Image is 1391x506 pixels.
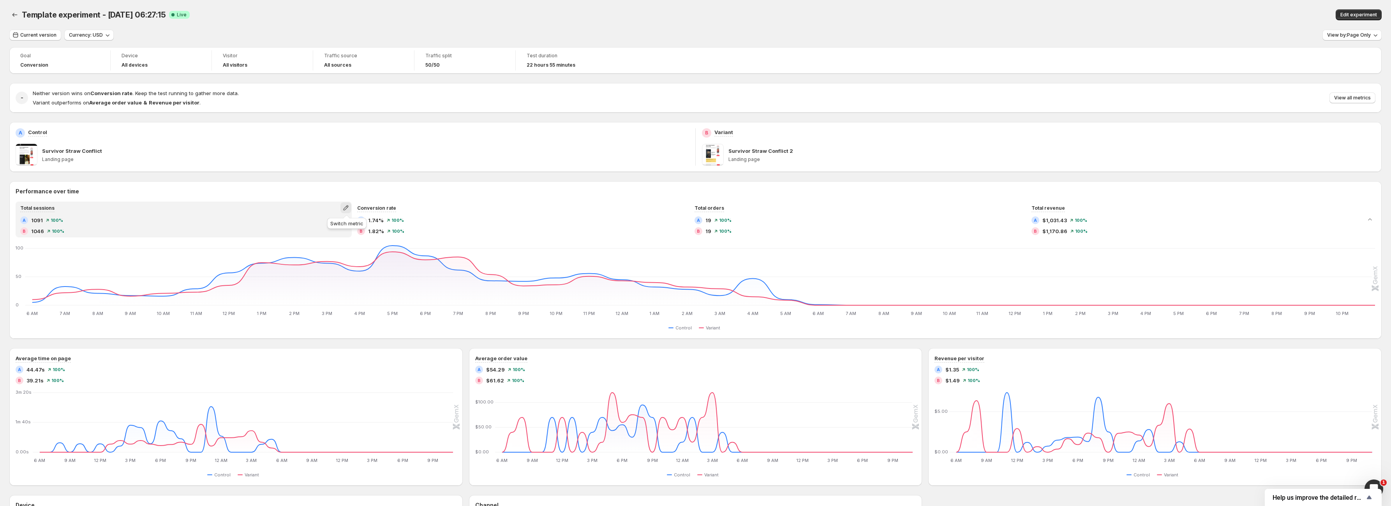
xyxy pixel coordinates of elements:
[215,458,227,463] text: 12 AM
[60,311,70,316] text: 7 AM
[89,99,142,106] strong: Average order value
[157,311,170,316] text: 10 AM
[1157,470,1181,479] button: Variant
[1108,311,1118,316] text: 3 PM
[706,325,720,331] span: Variant
[518,311,529,316] text: 9 PM
[18,367,21,372] h2: A
[475,449,489,455] text: $0.00
[1127,470,1153,479] button: Control
[1075,218,1087,223] span: 100 %
[125,458,136,463] text: 3 PM
[728,156,1375,163] p: Landing page
[20,205,55,211] span: Total sessions
[1286,458,1296,463] text: 3 PM
[453,311,463,316] text: 7 PM
[527,62,575,68] span: 22 hours 55 minutes
[360,229,363,234] h2: B
[324,52,403,69] a: Traffic sourceAll sources
[827,458,838,463] text: 3 PM
[934,354,984,362] h3: Revenue per visitor
[1011,458,1023,463] text: 12 PM
[475,424,492,430] text: $50.00
[1103,458,1114,463] text: 9 PM
[478,367,481,372] h2: A
[149,99,199,106] strong: Revenue per visitor
[697,470,722,479] button: Variant
[26,311,38,316] text: 6 AM
[16,354,71,362] h3: Average time on page
[64,30,114,41] button: Currency: USD
[1075,311,1086,316] text: 2 PM
[34,458,45,463] text: 6 AM
[31,216,43,224] span: 1091
[668,323,695,333] button: Control
[699,323,723,333] button: Variant
[1336,311,1349,316] text: 10 PM
[1164,472,1178,478] span: Variant
[125,311,136,316] text: 9 AM
[705,130,708,136] h2: B
[245,472,259,478] span: Variant
[1254,458,1267,463] text: 12 PM
[19,130,22,136] h2: A
[223,62,247,68] h4: All visitors
[697,229,700,234] h2: B
[26,377,44,384] span: 39.21s
[615,311,628,316] text: 12 AM
[368,227,384,235] span: 1.82%
[583,311,595,316] text: 11 PM
[485,311,496,316] text: 8 PM
[1034,218,1037,223] h2: A
[486,366,505,373] span: $54.29
[1042,227,1067,235] span: $1,170.86
[705,227,711,235] span: 19
[1347,458,1358,463] text: 9 PM
[391,218,404,223] span: 100 %
[276,458,287,463] text: 6 AM
[813,311,824,316] text: 6 AM
[715,311,726,316] text: 3 AM
[857,458,868,463] text: 6 PM
[223,53,302,59] span: Visitor
[16,144,37,166] img: Survivor Straw Conflict
[846,311,856,316] text: 7 AM
[934,449,948,455] text: $0.00
[289,311,300,316] text: 2 PM
[1273,493,1374,502] button: Show survey - Help us improve the detailed report for A/B campaigns
[16,302,19,308] text: 0
[177,12,187,18] span: Live
[1304,311,1315,316] text: 9 PM
[943,311,956,316] text: 10 AM
[1329,92,1375,103] button: View all metrics
[496,458,508,463] text: 6 AM
[16,389,32,395] text: 3m 20s
[1340,12,1377,18] span: Edit experiment
[705,216,711,224] span: 19
[526,458,538,463] text: 9 AM
[475,354,527,362] h3: Average order value
[425,53,504,59] span: Traffic split
[967,367,979,372] span: 100 %
[122,62,148,68] h4: All devices
[747,311,758,316] text: 4 AM
[1141,311,1151,316] text: 4 PM
[1322,30,1382,41] button: View by:Page Only
[22,10,166,19] span: Template experiment - [DATE] 06:27:15
[878,311,889,316] text: 8 AM
[16,188,1375,195] h2: Performance over time
[425,52,504,69] a: Traffic split50/50
[23,229,26,234] h2: B
[737,458,748,463] text: 6 AM
[94,458,106,463] text: 12 PM
[324,62,351,68] h4: All sources
[937,378,940,383] h2: B
[887,458,898,463] text: 9 PM
[322,311,332,316] text: 3 PM
[122,53,201,59] span: Device
[392,229,404,234] span: 100 %
[486,377,504,384] span: $61.62
[1380,479,1387,486] span: 1
[1173,311,1184,316] text: 5 PM
[945,377,960,384] span: $1.49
